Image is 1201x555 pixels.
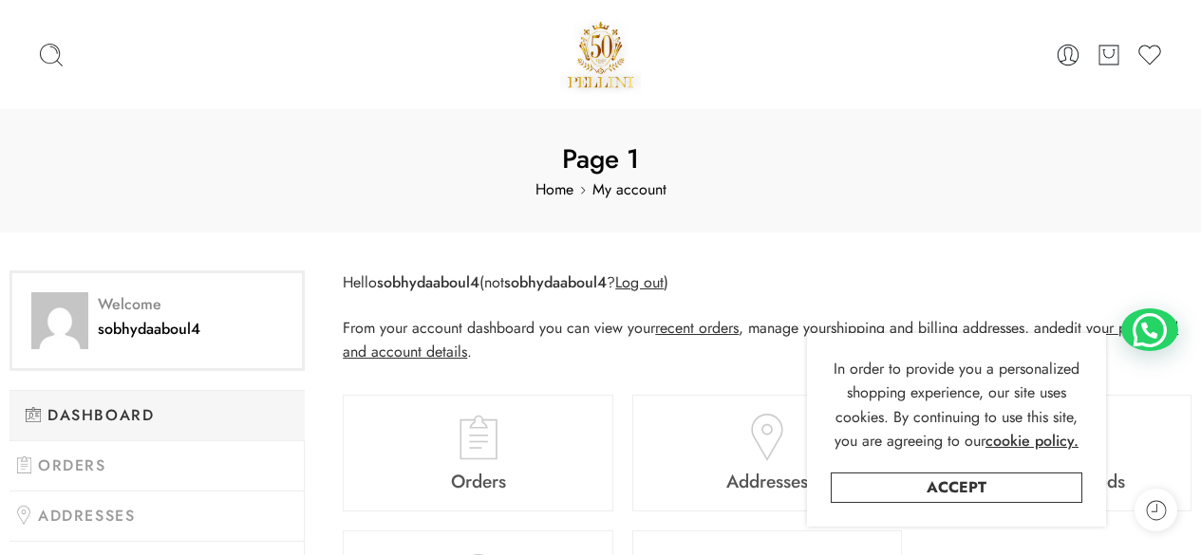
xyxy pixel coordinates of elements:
[560,14,642,95] a: Pellini -
[592,177,666,202] a: My account
[834,358,1079,453] span: In order to provide you a personalized shopping experience, our site uses cookies. By continuing ...
[9,441,305,491] a: Orders
[38,140,1163,177] span: Page 1
[632,395,903,511] a: Addresses
[831,472,1082,503] a: Accept
[31,317,283,342] span: sobhydaaboul4
[504,271,607,293] strong: sobhydaaboul4
[343,316,1192,364] p: From your account dashboard you can view your , manage your , and .
[9,390,305,441] a: Dashboard
[343,270,1192,295] p: Hello (not ? )
[831,317,1024,339] a: shipping and billing addresses
[985,429,1079,453] a: cookie policy.
[655,317,739,339] a: recent orders
[343,395,613,511] a: Orders
[1136,42,1163,68] a: Wishlist
[615,271,664,293] a: Log out
[1055,42,1081,68] a: My Account
[31,292,283,317] span: Welcome
[9,491,305,542] a: Addresses
[560,14,642,95] img: Pellini
[535,177,573,202] a: Home
[1096,42,1122,68] a: Cart
[377,271,479,293] strong: sobhydaaboul4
